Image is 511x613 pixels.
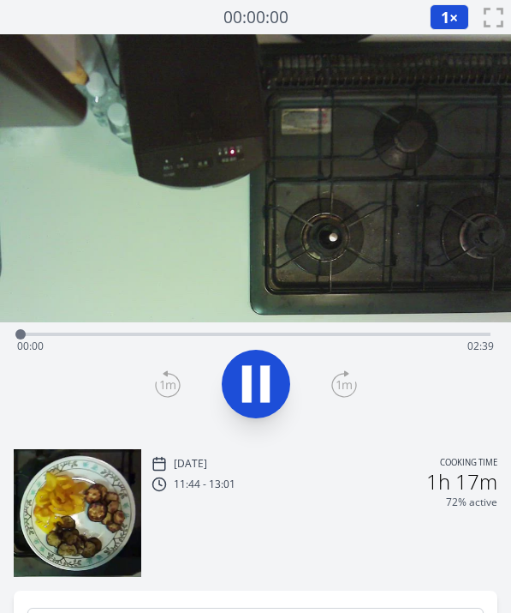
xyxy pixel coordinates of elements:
p: 72% active [446,496,497,509]
button: 1× [430,4,469,30]
span: 1 [441,7,449,27]
h2: 1h 17m [426,472,497,492]
p: [DATE] [174,457,207,471]
p: Cooking time [440,456,497,472]
p: 11:44 - 13:01 [174,478,235,491]
img: 250819024501_thumb.jpeg [14,449,141,577]
a: 00:00:00 [223,5,288,30]
span: 02:39 [467,339,494,353]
